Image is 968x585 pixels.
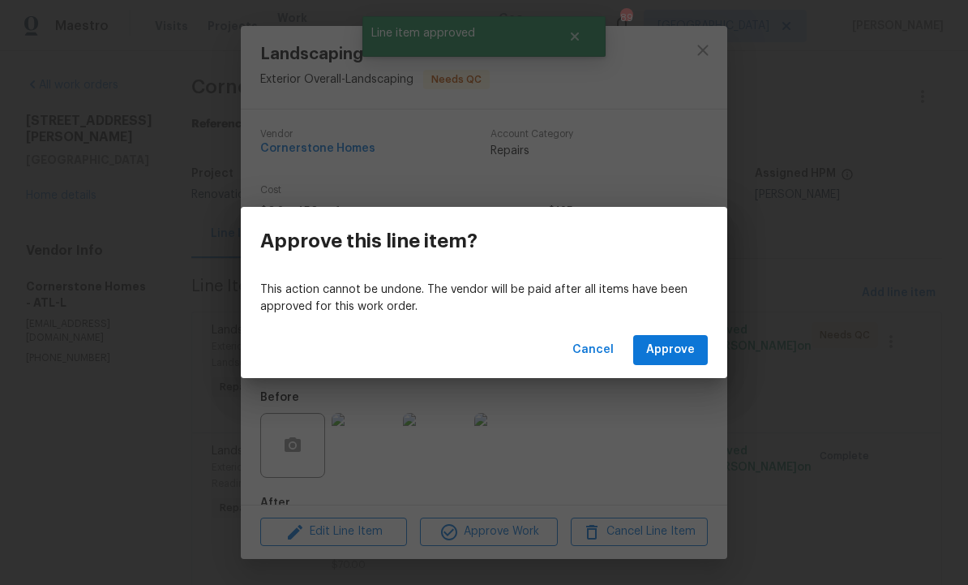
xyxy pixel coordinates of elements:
p: This action cannot be undone. The vendor will be paid after all items have been approved for this... [260,282,708,316]
button: Approve [633,335,708,365]
span: Cancel [572,340,614,360]
button: Cancel [566,335,620,365]
span: Approve [646,340,695,360]
h3: Approve this line item? [260,230,478,252]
